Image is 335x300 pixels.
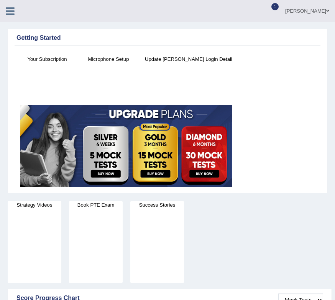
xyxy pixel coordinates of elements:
[271,3,279,10] span: 1
[130,201,184,209] h4: Success Stories
[69,201,123,209] h4: Book PTE Exam
[16,33,319,42] div: Getting Started
[82,55,135,63] h4: Microphone Setup
[20,55,74,63] h4: Your Subscription
[143,55,234,63] h4: Update [PERSON_NAME] Login Detail
[8,201,61,209] h4: Strategy Videos
[20,105,232,187] img: small5.jpg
